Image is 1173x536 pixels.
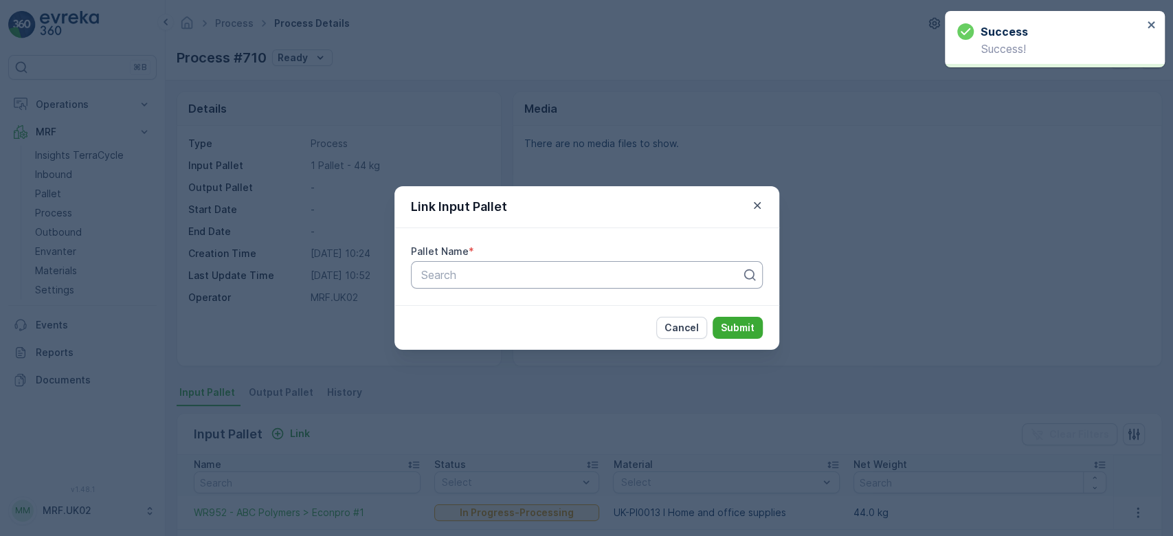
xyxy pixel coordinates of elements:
[1147,19,1157,32] button: close
[12,293,77,305] span: Tare Weight :
[12,248,80,260] span: Total Weight :
[981,23,1028,40] h3: Success
[721,321,755,335] p: Submit
[713,317,763,339] button: Submit
[72,271,77,282] span: -
[411,197,507,216] p: Link Input Pallet
[656,317,707,339] button: Cancel
[533,12,637,28] p: Parcel_UK02 #1561
[45,225,133,237] span: Parcel_UK02 #1561
[73,316,106,328] span: BigBag
[12,339,58,350] span: Material :
[957,43,1143,55] p: Success!
[58,339,157,350] span: UK-A0004 I Balloons
[77,293,89,305] span: 30
[12,271,72,282] span: Net Weight :
[12,316,73,328] span: Asset Type :
[80,248,93,260] span: 30
[664,321,699,335] p: Cancel
[411,245,469,257] label: Pallet Name
[12,225,45,237] span: Name :
[421,267,741,283] p: Search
